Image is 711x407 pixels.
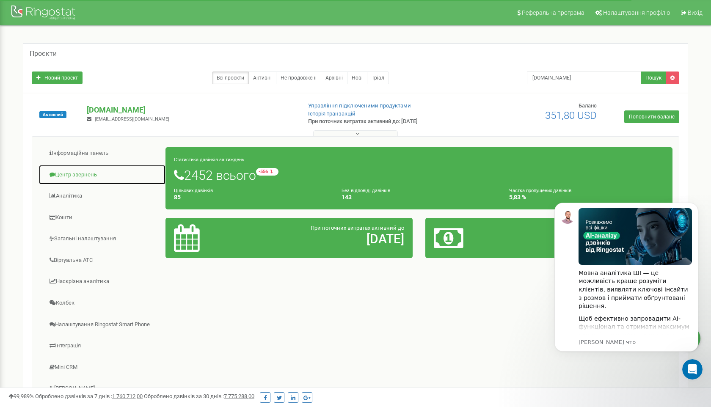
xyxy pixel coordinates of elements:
h2: 351,80 $ [515,232,664,246]
a: Активні [248,71,276,84]
h1: 2452 всього [174,168,664,182]
a: Поповнити баланс [624,110,679,123]
u: 1 760 712,00 [112,393,143,399]
button: Пошук [641,71,666,84]
a: Mini CRM [39,357,166,378]
a: Тріал [367,71,389,84]
span: Оброблено дзвінків за 30 днів : [144,393,254,399]
a: Загальні налаштування [39,228,166,249]
a: [PERSON_NAME] [39,378,166,399]
span: Налаштування профілю [603,9,670,16]
p: При поточних витратах активний до: [DATE] [308,118,460,126]
input: Пошук [527,71,641,84]
a: Інформаційна панель [39,143,166,164]
span: Баланс [579,102,597,109]
a: Нові [347,71,367,84]
span: Реферальна програма [522,9,584,16]
a: Історія транзакцій [308,110,355,117]
h4: 143 [342,194,496,201]
a: Не продовжені [276,71,321,84]
a: Інтеграція [39,335,166,356]
iframe: Intercom live chat [682,359,703,379]
span: 99,989% [8,393,34,399]
small: Статистика дзвінків за тиждень [174,157,244,162]
a: Колбек [39,293,166,313]
u: 7 775 288,00 [224,393,254,399]
p: [DOMAIN_NAME] [87,104,294,115]
h5: Проєкти [30,50,57,58]
h2: [DATE] [255,232,404,246]
span: При поточних витратах активний до [311,225,404,231]
small: Без відповіді дзвінків [342,188,390,193]
a: Кошти [39,207,166,228]
h4: 5,83 % [509,194,664,201]
h4: 85 [174,194,329,201]
small: -556 [256,168,278,176]
a: Всі проєкти [212,71,249,84]
a: Архівні [321,71,347,84]
a: Наскрізна аналітика [39,271,166,292]
a: Центр звернень [39,165,166,185]
span: Активний [39,111,66,118]
a: Аналiтика [39,186,166,206]
small: Цільових дзвінків [174,188,213,193]
span: [EMAIL_ADDRESS][DOMAIN_NAME] [95,116,169,122]
span: Вихід [688,9,703,16]
a: Віртуальна АТС [39,250,166,271]
small: Частка пропущених дзвінків [509,188,571,193]
a: Новий проєкт [32,71,83,84]
a: Налаштування Ringostat Smart Phone [39,314,166,335]
span: 351,80 USD [545,110,597,121]
a: Управління підключеними продуктами [308,102,411,109]
span: Оброблено дзвінків за 7 днів : [35,393,143,399]
iframe: Intercom notifications сообщение [542,190,711,384]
